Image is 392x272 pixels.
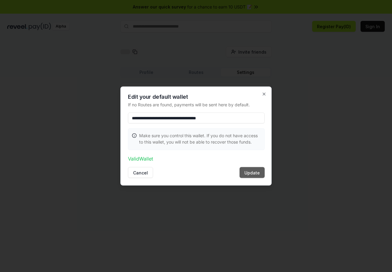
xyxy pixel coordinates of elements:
[139,132,261,145] p: Make sure you control this wallet. If you do not have access to this wallet, you will not be able...
[128,94,265,100] h2: Edit your default wallet
[128,101,265,108] p: If no Routes are found, payments will be sent here by default.
[240,167,265,178] button: Update
[128,155,265,162] p: Valid Wallet
[128,167,153,178] button: Cancel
